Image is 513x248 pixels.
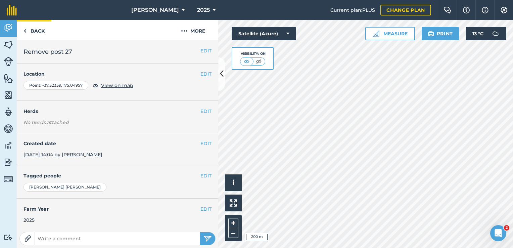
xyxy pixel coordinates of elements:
[365,27,415,40] button: Measure
[228,218,238,228] button: +
[489,27,502,40] img: svg+xml;base64,PD94bWwgdmVyc2lvbj0iMS4wIiBlbmNvZGluZz0idXRmLTgiPz4KPCEtLSBHZW5lcmF0b3I6IEFkb2JlIE...
[17,20,51,40] a: Back
[25,235,31,242] img: Paperclip icon
[4,140,13,151] img: svg+xml;base64,PD94bWwgdmVyc2lvbj0iMS4wIiBlbmNvZGluZz0idXRmLTgiPz4KPCEtLSBHZW5lcmF0b3I6IEFkb2JlIE...
[101,82,133,89] span: View on map
[4,90,13,100] img: svg+xml;base64,PHN2ZyB4bWxucz0iaHR0cDovL3d3dy53My5vcmcvMjAwMC9zdmciIHdpZHRoPSI1NiIgaGVpZ2h0PSI2MC...
[482,6,488,14] img: svg+xml;base64,PHN2ZyB4bWxucz0iaHR0cDovL3d3dy53My5vcmcvMjAwMC9zdmciIHdpZHRoPSIxNyIgaGVpZ2h0PSIxNy...
[24,27,27,35] img: svg+xml;base64,PHN2ZyB4bWxucz0iaHR0cDovL3d3dy53My5vcmcvMjAwMC9zdmciIHdpZHRoPSI5IiBoZWlnaHQ9IjI0Ii...
[380,5,431,15] a: Change plan
[466,27,506,40] button: 13 °C
[17,133,218,165] div: [DATE] 14:04 by [PERSON_NAME]
[24,216,212,224] div: 2025
[24,205,212,213] h4: Farm Year
[24,172,212,179] h4: Tagged people
[240,51,266,56] div: Visibility: On
[24,70,212,78] h4: Location
[7,5,17,15] img: fieldmargin Logo
[4,40,13,50] img: svg+xml;base64,PHN2ZyB4bWxucz0iaHR0cDovL3d3dy53My5vcmcvMjAwMC9zdmciIHdpZHRoPSI1NiIgaGVpZ2h0PSI2MC...
[168,20,218,40] button: More
[92,81,98,89] img: svg+xml;base64,PHN2ZyB4bWxucz0iaHR0cDovL3d3dy53My5vcmcvMjAwMC9zdmciIHdpZHRoPSIxOCIgaGVpZ2h0PSIyNC...
[490,225,506,241] iframe: Intercom live chat
[35,234,200,243] input: Write a comment
[330,6,375,14] span: Current plan : PLUS
[4,234,13,241] img: svg+xml;base64,PD94bWwgdmVyc2lvbj0iMS4wIiBlbmNvZGluZz0idXRmLTgiPz4KPCEtLSBHZW5lcmF0b3I6IEFkb2JlIE...
[200,140,212,147] button: EDIT
[200,108,212,115] button: EDIT
[181,27,188,35] img: svg+xml;base64,PHN2ZyB4bWxucz0iaHR0cDovL3d3dy53My5vcmcvMjAwMC9zdmciIHdpZHRoPSIyMCIgaGVpZ2h0PSIyNC...
[92,81,133,89] button: View on map
[462,7,470,13] img: A question mark icon
[200,70,212,78] button: EDIT
[232,178,234,187] span: i
[225,174,242,191] button: i
[428,30,434,38] img: svg+xml;base64,PHN2ZyB4bWxucz0iaHR0cDovL3d3dy53My5vcmcvMjAwMC9zdmciIHdpZHRoPSIxOSIgaGVpZ2h0PSIyNC...
[24,47,212,56] h2: Remove post 27
[254,58,263,65] img: svg+xml;base64,PHN2ZyB4bWxucz0iaHR0cDovL3d3dy53My5vcmcvMjAwMC9zdmciIHdpZHRoPSI1MCIgaGVpZ2h0PSI0MC...
[422,27,459,40] button: Print
[230,199,237,207] img: Four arrows, one pointing top left, one top right, one bottom right and the last bottom left
[4,157,13,167] img: svg+xml;base64,PD94bWwgdmVyc2lvbj0iMS4wIiBlbmNvZGluZz0idXRmLTgiPz4KPCEtLSBHZW5lcmF0b3I6IEFkb2JlIE...
[4,174,13,184] img: svg+xml;base64,PD94bWwgdmVyc2lvbj0iMS4wIiBlbmNvZGluZz0idXRmLTgiPz4KPCEtLSBHZW5lcmF0b3I6IEFkb2JlIE...
[197,6,210,14] span: 2025
[4,73,13,83] img: svg+xml;base64,PHN2ZyB4bWxucz0iaHR0cDovL3d3dy53My5vcmcvMjAwMC9zdmciIHdpZHRoPSI1NiIgaGVpZ2h0PSI2MC...
[200,205,212,213] button: EDIT
[4,57,13,66] img: svg+xml;base64,PD94bWwgdmVyc2lvbj0iMS4wIiBlbmNvZGluZz0idXRmLTgiPz4KPCEtLSBHZW5lcmF0b3I6IEFkb2JlIE...
[24,81,88,90] div: Point : -37.52359 , 175.04957
[373,30,379,37] img: Ruler icon
[24,108,218,115] h4: Herds
[24,140,212,147] h4: Created date
[131,6,179,14] span: [PERSON_NAME]
[444,7,452,13] img: Two speech bubbles overlapping with the left bubble in the forefront
[4,124,13,134] img: svg+xml;base64,PD94bWwgdmVyc2lvbj0iMS4wIiBlbmNvZGluZz0idXRmLTgiPz4KPCEtLSBHZW5lcmF0b3I6IEFkb2JlIE...
[203,235,212,243] img: svg+xml;base64,PHN2ZyB4bWxucz0iaHR0cDovL3d3dy53My5vcmcvMjAwMC9zdmciIHdpZHRoPSIyNSIgaGVpZ2h0PSIyNC...
[472,27,483,40] span: 13 ° C
[504,225,509,231] span: 2
[200,47,212,54] button: EDIT
[4,23,13,33] img: svg+xml;base64,PD94bWwgdmVyc2lvbj0iMS4wIiBlbmNvZGluZz0idXRmLTgiPz4KPCEtLSBHZW5lcmF0b3I6IEFkb2JlIE...
[24,119,218,126] em: No herds attached
[242,58,251,65] img: svg+xml;base64,PHN2ZyB4bWxucz0iaHR0cDovL3d3dy53My5vcmcvMjAwMC9zdmciIHdpZHRoPSI1MCIgaGVpZ2h0PSI0MC...
[228,228,238,238] button: –
[500,7,508,13] img: A cog icon
[24,183,106,192] div: [PERSON_NAME] [PERSON_NAME]
[232,27,296,40] button: Satellite (Azure)
[200,172,212,179] button: EDIT
[4,107,13,117] img: svg+xml;base64,PD94bWwgdmVyc2lvbj0iMS4wIiBlbmNvZGluZz0idXRmLTgiPz4KPCEtLSBHZW5lcmF0b3I6IEFkb2JlIE...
